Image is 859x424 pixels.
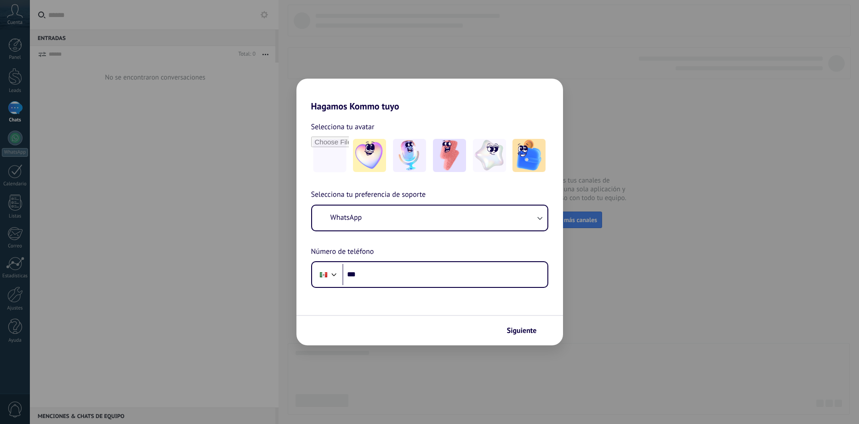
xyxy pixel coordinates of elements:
[311,189,426,201] span: Selecciona tu preferencia de soporte
[353,139,386,172] img: -1.jpeg
[311,246,374,258] span: Número de teléfono
[512,139,546,172] img: -5.jpeg
[507,327,537,334] span: Siguiente
[312,206,547,230] button: WhatsApp
[433,139,466,172] img: -3.jpeg
[503,323,549,338] button: Siguiente
[315,265,332,284] div: Mexico: + 52
[296,79,563,112] h2: Hagamos Kommo tuyo
[393,139,426,172] img: -2.jpeg
[311,121,375,133] span: Selecciona tu avatar
[330,213,362,222] span: WhatsApp
[473,139,506,172] img: -4.jpeg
